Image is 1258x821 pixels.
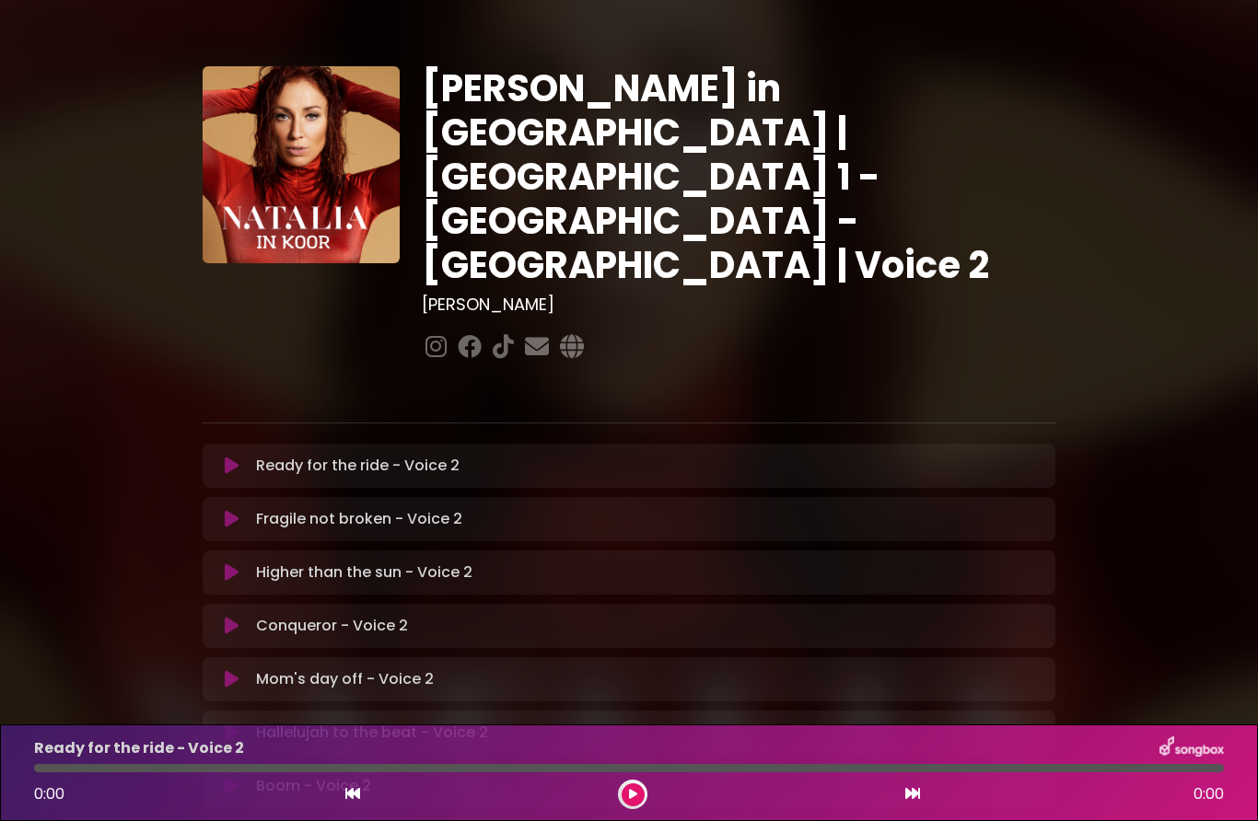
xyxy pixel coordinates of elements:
h3: [PERSON_NAME] [422,295,1056,315]
p: Fragile not broken - Voice 2 [256,508,462,530]
p: Higher than the sun - Voice 2 [256,561,472,584]
span: 0:00 [34,783,64,804]
p: Mom's day off - Voice 2 [256,668,434,690]
img: YTVS25JmS9CLUqXqkEhs [203,66,400,263]
p: Ready for the ride - Voice 2 [34,737,244,759]
span: 0:00 [1194,783,1224,805]
p: Hallelujah to the beat - Voice 2 [256,722,488,744]
h1: [PERSON_NAME] in [GEOGRAPHIC_DATA] | [GEOGRAPHIC_DATA] 1 - [GEOGRAPHIC_DATA] - [GEOGRAPHIC_DATA] ... [422,66,1056,287]
p: Conqueror - Voice 2 [256,615,408,637]
img: songbox-logo-white.png [1159,736,1224,760]
p: Ready for the ride - Voice 2 [256,455,460,477]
